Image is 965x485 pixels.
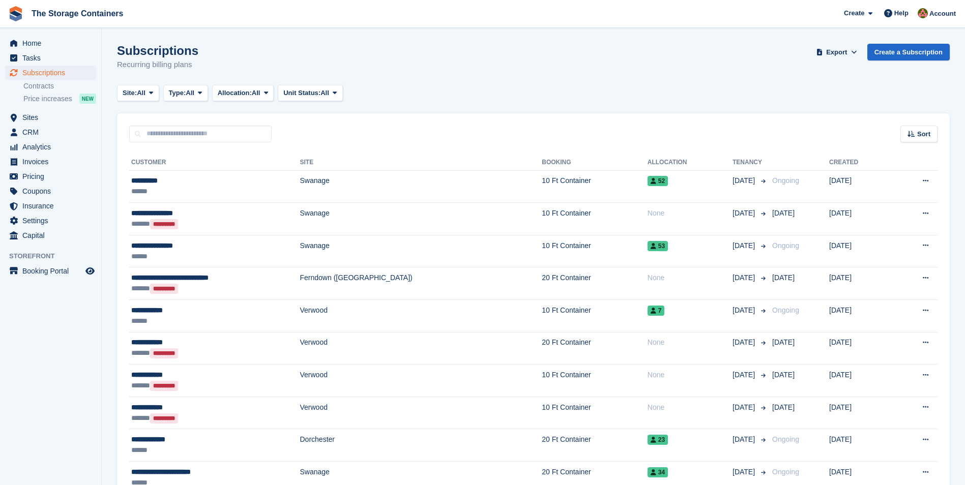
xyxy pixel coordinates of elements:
[23,93,96,104] a: Price increases NEW
[542,170,648,203] td: 10 Ft Container
[733,370,757,380] span: [DATE]
[320,88,329,98] span: All
[8,6,23,21] img: stora-icon-8386f47178a22dfd0bd8f6a31ec36ba5ce8667c1dd55bd0f319d3a0aa187defe.svg
[5,214,96,228] a: menu
[5,140,96,154] a: menu
[212,85,274,102] button: Allocation: All
[772,468,799,476] span: Ongoing
[278,85,342,102] button: Unit Status: All
[300,235,542,267] td: Swanage
[829,300,892,332] td: [DATE]
[733,467,757,477] span: [DATE]
[648,208,733,219] div: None
[733,175,757,186] span: [DATE]
[300,365,542,397] td: Verwood
[5,36,96,50] a: menu
[648,241,668,251] span: 53
[129,155,300,171] th: Customer
[772,274,795,282] span: [DATE]
[542,397,648,429] td: 10 Ft Container
[648,402,733,413] div: None
[918,8,928,18] img: Kirsty Simpson
[22,125,83,139] span: CRM
[733,208,757,219] span: [DATE]
[5,184,96,198] a: menu
[5,110,96,125] a: menu
[829,235,892,267] td: [DATE]
[5,228,96,243] a: menu
[829,203,892,235] td: [DATE]
[772,241,799,250] span: Ongoing
[648,155,733,171] th: Allocation
[772,209,795,217] span: [DATE]
[844,8,864,18] span: Create
[648,370,733,380] div: None
[117,44,198,57] h1: Subscriptions
[300,429,542,462] td: Dorchester
[5,264,96,278] a: menu
[300,300,542,332] td: Verwood
[22,264,83,278] span: Booking Portal
[733,305,757,316] span: [DATE]
[648,272,733,283] div: None
[829,267,892,300] td: [DATE]
[542,429,648,462] td: 20 Ft Container
[733,337,757,348] span: [DATE]
[5,199,96,213] a: menu
[829,397,892,429] td: [DATE]
[542,300,648,332] td: 10 Ft Container
[186,88,194,98] span: All
[22,184,83,198] span: Coupons
[137,88,145,98] span: All
[22,169,83,184] span: Pricing
[22,228,83,243] span: Capital
[5,155,96,169] a: menu
[22,199,83,213] span: Insurance
[300,170,542,203] td: Swanage
[300,155,542,171] th: Site
[23,94,72,104] span: Price increases
[5,125,96,139] a: menu
[22,214,83,228] span: Settings
[9,251,101,261] span: Storefront
[283,88,320,98] span: Unit Status:
[300,332,542,365] td: Verwood
[733,434,757,445] span: [DATE]
[169,88,186,98] span: Type:
[300,397,542,429] td: Verwood
[772,403,795,411] span: [DATE]
[648,435,668,445] span: 23
[648,306,665,316] span: 7
[218,88,252,98] span: Allocation:
[648,467,668,477] span: 34
[733,272,757,283] span: [DATE]
[648,176,668,186] span: 52
[814,44,859,60] button: Export
[829,429,892,462] td: [DATE]
[542,155,648,171] th: Booking
[542,203,648,235] td: 10 Ft Container
[542,235,648,267] td: 10 Ft Container
[733,402,757,413] span: [DATE]
[22,66,83,80] span: Subscriptions
[252,88,260,98] span: All
[123,88,137,98] span: Site:
[772,176,799,185] span: Ongoing
[772,338,795,346] span: [DATE]
[22,155,83,169] span: Invoices
[867,44,950,60] a: Create a Subscription
[542,267,648,300] td: 20 Ft Container
[5,51,96,65] a: menu
[22,36,83,50] span: Home
[772,306,799,314] span: Ongoing
[22,51,83,65] span: Tasks
[23,81,96,91] a: Contracts
[829,365,892,397] td: [DATE]
[22,140,83,154] span: Analytics
[542,332,648,365] td: 20 Ft Container
[733,155,768,171] th: Tenancy
[117,59,198,71] p: Recurring billing plans
[829,155,892,171] th: Created
[929,9,956,19] span: Account
[829,332,892,365] td: [DATE]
